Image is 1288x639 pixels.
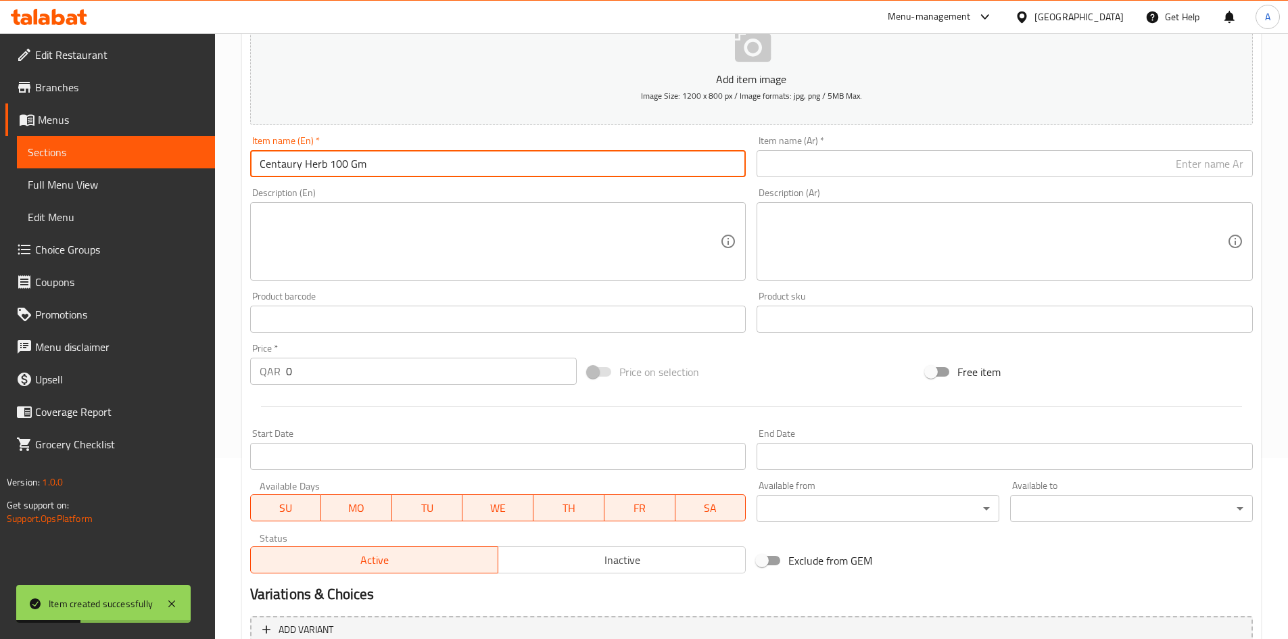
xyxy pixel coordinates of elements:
[757,495,999,522] div: ​
[7,510,93,527] a: Support.OpsPlatform
[250,150,746,177] input: Enter name En
[35,274,204,290] span: Coupons
[271,71,1232,87] p: Add item image
[1034,9,1124,24] div: [GEOGRAPHIC_DATA]
[610,498,670,518] span: FR
[327,498,387,518] span: MO
[256,498,316,518] span: SU
[533,494,604,521] button: TH
[757,306,1253,333] input: Please enter product sku
[28,176,204,193] span: Full Menu View
[604,494,675,521] button: FR
[250,494,322,521] button: SU
[619,364,699,380] span: Price on selection
[7,496,69,514] span: Get support on:
[250,306,746,333] input: Please enter product barcode
[788,552,872,569] span: Exclude from GEM
[641,88,862,103] span: Image Size: 1200 x 800 px / Image formats: jpg, png / 5MB Max.
[35,47,204,63] span: Edit Restaurant
[888,9,971,25] div: Menu-management
[250,1,1253,125] button: Add item imageImage Size: 1200 x 800 px / Image formats: jpg, png / 5MB Max.
[28,209,204,225] span: Edit Menu
[35,241,204,258] span: Choice Groups
[5,396,215,428] a: Coverage Report
[392,494,463,521] button: TU
[5,331,215,363] a: Menu disclaimer
[1010,495,1253,522] div: ​
[28,144,204,160] span: Sections
[5,266,215,298] a: Coupons
[757,150,1253,177] input: Enter name Ar
[17,201,215,233] a: Edit Menu
[675,494,746,521] button: SA
[17,136,215,168] a: Sections
[539,498,599,518] span: TH
[498,546,746,573] button: Inactive
[35,436,204,452] span: Grocery Checklist
[321,494,392,521] button: MO
[35,306,204,323] span: Promotions
[462,494,533,521] button: WE
[468,498,528,518] span: WE
[250,584,1253,605] h2: Variations & Choices
[7,473,40,491] span: Version:
[35,79,204,95] span: Branches
[5,298,215,331] a: Promotions
[260,363,281,379] p: QAR
[35,404,204,420] span: Coverage Report
[279,621,333,638] span: Add variant
[5,363,215,396] a: Upsell
[398,498,458,518] span: TU
[681,498,741,518] span: SA
[5,103,215,136] a: Menus
[957,364,1001,380] span: Free item
[49,596,153,611] div: Item created successfully
[38,112,204,128] span: Menus
[5,428,215,460] a: Grocery Checklist
[256,550,493,570] span: Active
[5,39,215,71] a: Edit Restaurant
[42,473,63,491] span: 1.0.0
[35,339,204,355] span: Menu disclaimer
[250,546,498,573] button: Active
[286,358,577,385] input: Please enter price
[1265,9,1270,24] span: A
[35,371,204,387] span: Upsell
[504,550,740,570] span: Inactive
[17,168,215,201] a: Full Menu View
[5,71,215,103] a: Branches
[5,233,215,266] a: Choice Groups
